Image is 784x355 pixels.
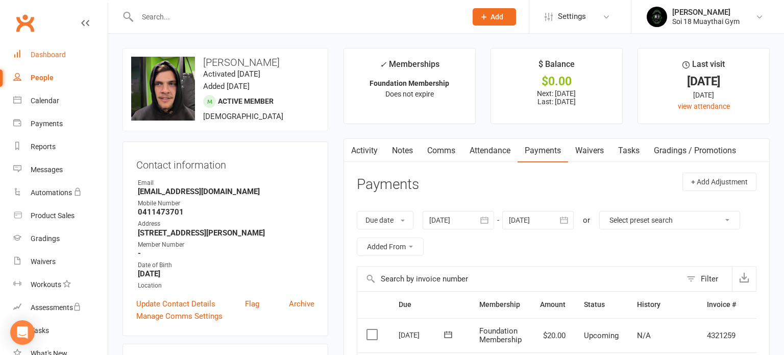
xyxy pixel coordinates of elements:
[491,13,503,21] span: Add
[518,139,568,162] a: Payments
[138,269,314,278] strong: [DATE]
[647,139,743,162] a: Gradings / Promotions
[138,261,314,270] div: Date of Birth
[31,120,63,128] div: Payments
[698,292,745,318] th: Invoice #
[538,58,575,76] div: $ Balance
[289,298,314,310] a: Archive
[138,281,314,291] div: Location
[10,320,35,345] div: Open Intercom Messenger
[357,238,424,256] button: Added From
[136,155,314,171] h3: Contact information
[647,89,760,101] div: [DATE]
[647,7,667,27] img: thumb_image1716960047.png
[672,17,740,26] div: Soi 18 Muaythai Gym
[203,112,283,121] span: [DEMOGRAPHIC_DATA]
[13,43,108,66] a: Dashboard
[218,97,274,105] span: Active member
[462,139,518,162] a: Attendance
[13,181,108,204] a: Automations
[558,5,586,28] span: Settings
[203,82,250,91] time: Added [DATE]
[583,214,590,226] div: or
[389,292,470,318] th: Due
[584,331,619,340] span: Upcoming
[13,227,108,250] a: Gradings
[357,177,419,193] h3: Payments
[13,250,108,273] a: Waivers
[385,90,434,98] span: Does not expire
[31,188,72,197] div: Automations
[138,240,314,250] div: Member Number
[13,158,108,181] a: Messages
[138,249,314,258] strong: -
[31,143,56,151] div: Reports
[138,228,314,238] strong: [STREET_ADDRESS][PERSON_NAME]
[31,280,61,289] div: Workouts
[136,310,223,322] a: Manage Comms Settings
[568,139,611,162] a: Waivers
[628,292,698,318] th: History
[31,303,81,312] div: Assessments
[420,139,462,162] a: Comms
[136,298,215,310] a: Update Contact Details
[13,319,108,342] a: Tasks
[357,211,413,229] button: Due date
[12,10,38,36] a: Clubworx
[531,292,575,318] th: Amount
[31,165,63,174] div: Messages
[370,79,449,87] strong: Foundation Membership
[13,112,108,135] a: Payments
[531,318,575,353] td: $20.00
[470,292,531,318] th: Membership
[31,257,56,266] div: Waivers
[681,267,732,291] button: Filter
[575,292,628,318] th: Status
[500,89,613,106] p: Next: [DATE] Last: [DATE]
[138,219,314,229] div: Address
[138,199,314,208] div: Mobile Number
[385,139,420,162] a: Notes
[245,298,259,310] a: Flag
[138,187,314,196] strong: [EMAIL_ADDRESS][DOMAIN_NAME]
[31,51,66,59] div: Dashboard
[203,69,260,79] time: Activated [DATE]
[698,318,745,353] td: 4321259
[357,267,681,291] input: Search by invoice number
[678,102,730,110] a: view attendance
[380,60,386,69] i: ✓
[131,57,195,121] img: image1750207383.png
[380,58,439,77] div: Memberships
[479,326,522,344] span: Foundation Membership
[31,74,54,82] div: People
[637,331,651,340] span: N/A
[31,234,60,243] div: Gradings
[611,139,647,162] a: Tasks
[31,97,59,105] div: Calendar
[13,135,108,158] a: Reports
[13,204,108,227] a: Product Sales
[13,273,108,296] a: Workouts
[672,8,740,17] div: [PERSON_NAME]
[13,89,108,112] a: Calendar
[399,327,446,343] div: [DATE]
[344,139,385,162] a: Activity
[682,173,756,191] button: + Add Adjustment
[473,8,516,26] button: Add
[682,58,725,76] div: Last visit
[31,326,49,335] div: Tasks
[13,296,108,319] a: Assessments
[647,76,760,87] div: [DATE]
[131,57,320,68] h3: [PERSON_NAME]
[134,10,459,24] input: Search...
[138,207,314,217] strong: 0411473701
[701,273,718,285] div: Filter
[31,211,75,220] div: Product Sales
[500,76,613,87] div: $0.00
[13,66,108,89] a: People
[138,178,314,188] div: Email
